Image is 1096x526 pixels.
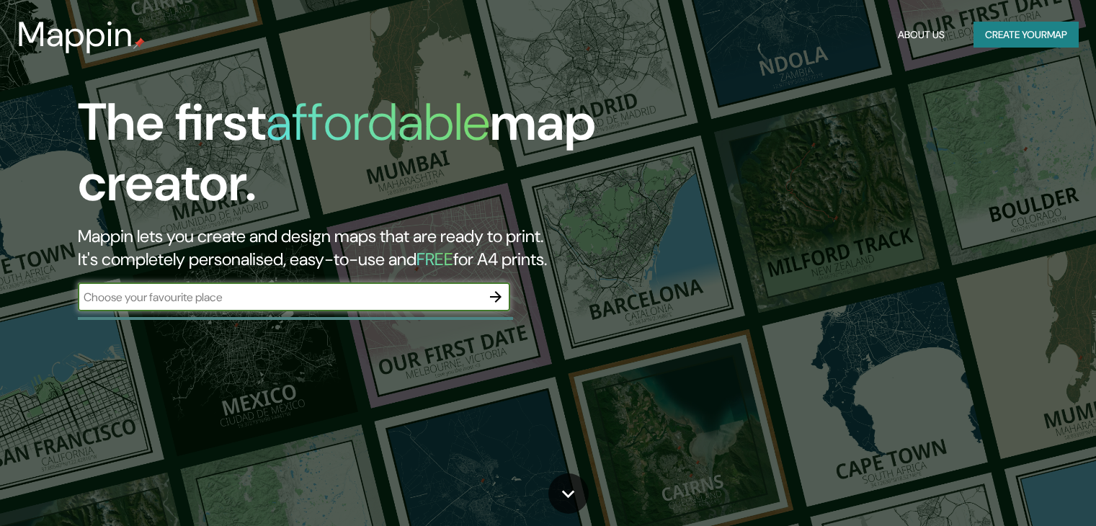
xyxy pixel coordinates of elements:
img: mappin-pin [133,37,145,49]
h5: FREE [416,248,453,270]
button: About Us [892,22,950,48]
h1: affordable [266,89,490,156]
h1: The first map creator. [78,92,626,225]
input: Choose your favourite place [78,289,481,306]
h2: Mappin lets you create and design maps that are ready to print. It's completely personalised, eas... [78,225,626,271]
h3: Mappin [17,14,133,55]
button: Create yourmap [974,22,1079,48]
